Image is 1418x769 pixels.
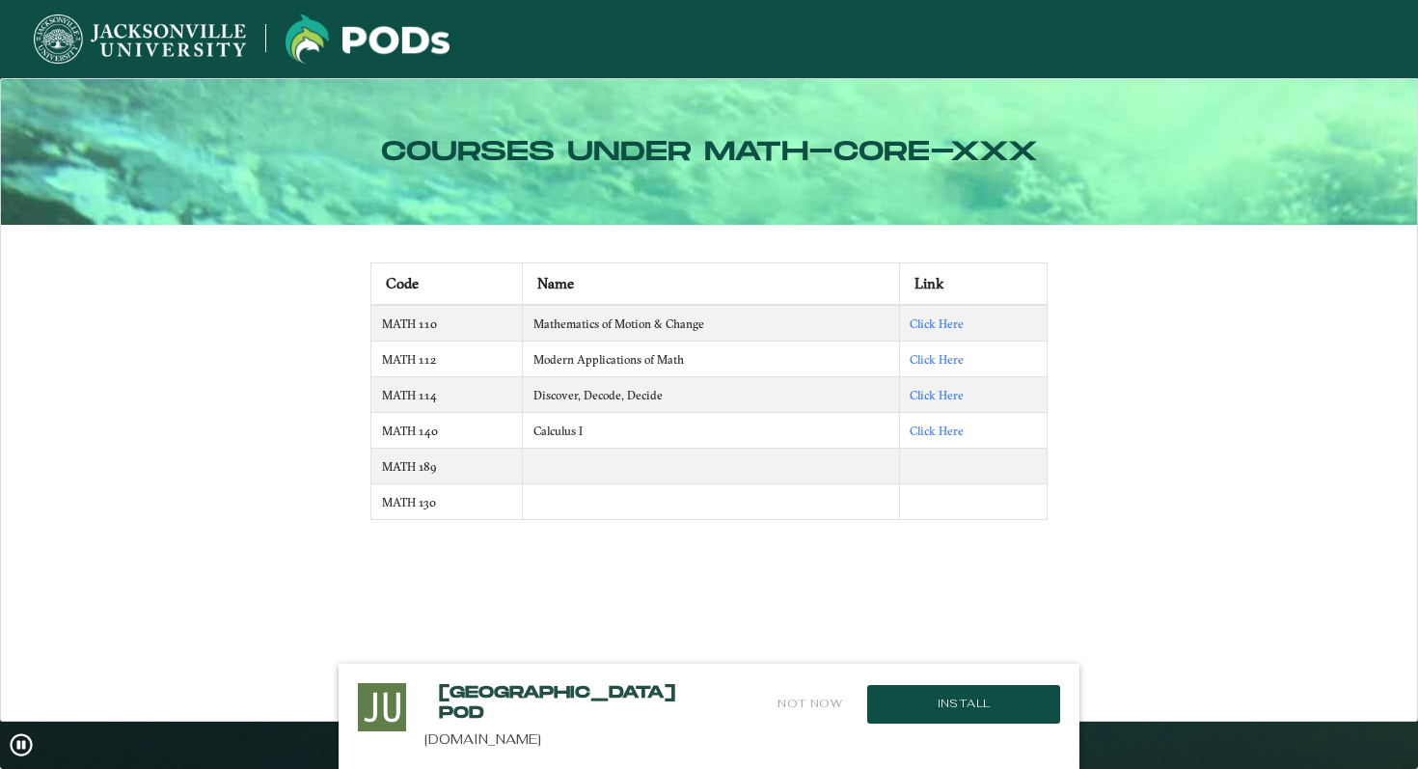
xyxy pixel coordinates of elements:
td: MATH 114 [371,377,523,413]
th: Name [523,262,899,305]
img: Install this Application? [358,683,406,731]
a: Click Here [910,388,964,402]
a: [DOMAIN_NAME] [424,730,541,748]
td: Calculus I [523,413,899,449]
td: MATH 110 [371,305,523,342]
h2: [GEOGRAPHIC_DATA] POD [439,683,641,723]
th: Link [899,262,1047,305]
img: Jacksonville University logo [34,14,246,64]
td: Mathematics of Motion & Change [523,305,899,342]
a: Click Here [910,424,964,438]
button: Install [867,685,1060,724]
td: Discover, Decode, Decide [523,377,899,413]
td: Modern Applications of Math [523,342,899,377]
button: Not Now [776,683,844,725]
a: Click Here [910,316,964,331]
td: MATH 189 [371,449,523,484]
h2: Courses under math-core-xxx [18,136,1401,169]
td: MATH 112 [371,342,523,377]
td: MATH 130 [371,484,523,520]
img: Jacksonville University logo [286,14,450,64]
th: Code [371,262,523,305]
td: MATH 140 [371,413,523,449]
a: Click Here [910,352,964,367]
